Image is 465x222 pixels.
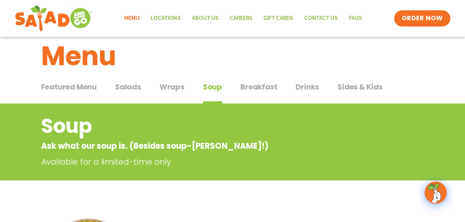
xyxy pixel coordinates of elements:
[119,10,145,27] a: Menu
[186,10,224,27] a: About Us
[394,10,450,27] a: ORDER NOW
[240,81,277,92] span: Breakfast
[401,14,443,23] span: ORDER NOW
[41,156,368,168] p: Available for a limited-time only
[224,10,258,27] a: Careers
[425,182,446,203] img: wpChatIcon
[41,81,97,92] span: Featured Menu
[41,111,365,141] h2: Soup
[203,81,222,92] span: Soup
[41,79,424,104] div: Tabbed content
[115,81,141,92] span: Salads
[298,10,343,27] a: Contact Us
[337,81,383,92] span: Sides & Kids
[15,4,92,33] img: new-SAG-logo-768×292
[160,81,185,92] span: Wraps
[41,140,365,152] p: Ask what our soup is. (Besides soup-[PERSON_NAME]!)
[41,36,424,76] h1: Menu
[258,10,298,27] a: GIFT CARDS
[119,10,367,27] nav: Menu
[296,81,319,92] span: Drinks
[343,10,367,27] a: FAQs
[145,10,186,27] a: Locations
